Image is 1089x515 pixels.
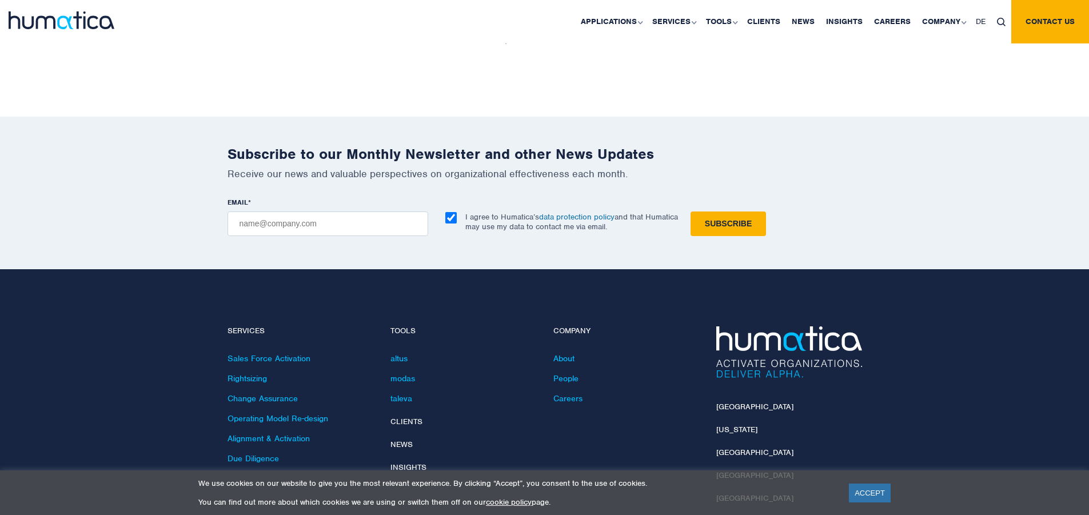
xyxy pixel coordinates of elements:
[553,393,583,404] a: Careers
[228,373,267,384] a: Rightsizing
[997,18,1006,26] img: search_icon
[716,402,793,412] a: [GEOGRAPHIC_DATA]
[445,212,457,223] input: I agree to Humatica’sdata protection policyand that Humatica may use my data to contact me via em...
[228,326,373,336] h4: Services
[228,145,862,163] h2: Subscribe to our Monthly Newsletter and other News Updates
[390,353,408,364] a: altus
[716,425,757,434] a: [US_STATE]
[390,417,422,426] a: Clients
[465,212,678,231] p: I agree to Humatica’s and that Humatica may use my data to contact me via email.
[228,413,328,424] a: Operating Model Re-design
[228,453,279,464] a: Due Diligence
[390,393,412,404] a: taleva
[553,326,699,336] h4: Company
[486,497,532,507] a: cookie policy
[849,484,891,502] a: ACCEPT
[198,497,835,507] p: You can find out more about which cookies we are using or switch them off on our page.
[691,211,766,236] input: Subscribe
[228,433,310,444] a: Alignment & Activation
[390,373,415,384] a: modas
[390,462,426,472] a: Insights
[553,353,575,364] a: About
[228,393,298,404] a: Change Assurance
[228,167,862,180] p: Receive our news and valuable perspectives on organizational effectiveness each month.
[198,478,835,488] p: We use cookies on our website to give you the most relevant experience. By clicking “Accept”, you...
[228,353,310,364] a: Sales Force Activation
[228,198,248,207] span: EMAIL
[553,373,579,384] a: People
[539,212,615,222] a: data protection policy
[228,211,428,236] input: name@company.com
[9,11,114,29] img: logo
[390,440,413,449] a: News
[390,326,536,336] h4: Tools
[716,326,862,378] img: Humatica
[976,17,986,26] span: DE
[716,448,793,457] a: [GEOGRAPHIC_DATA]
